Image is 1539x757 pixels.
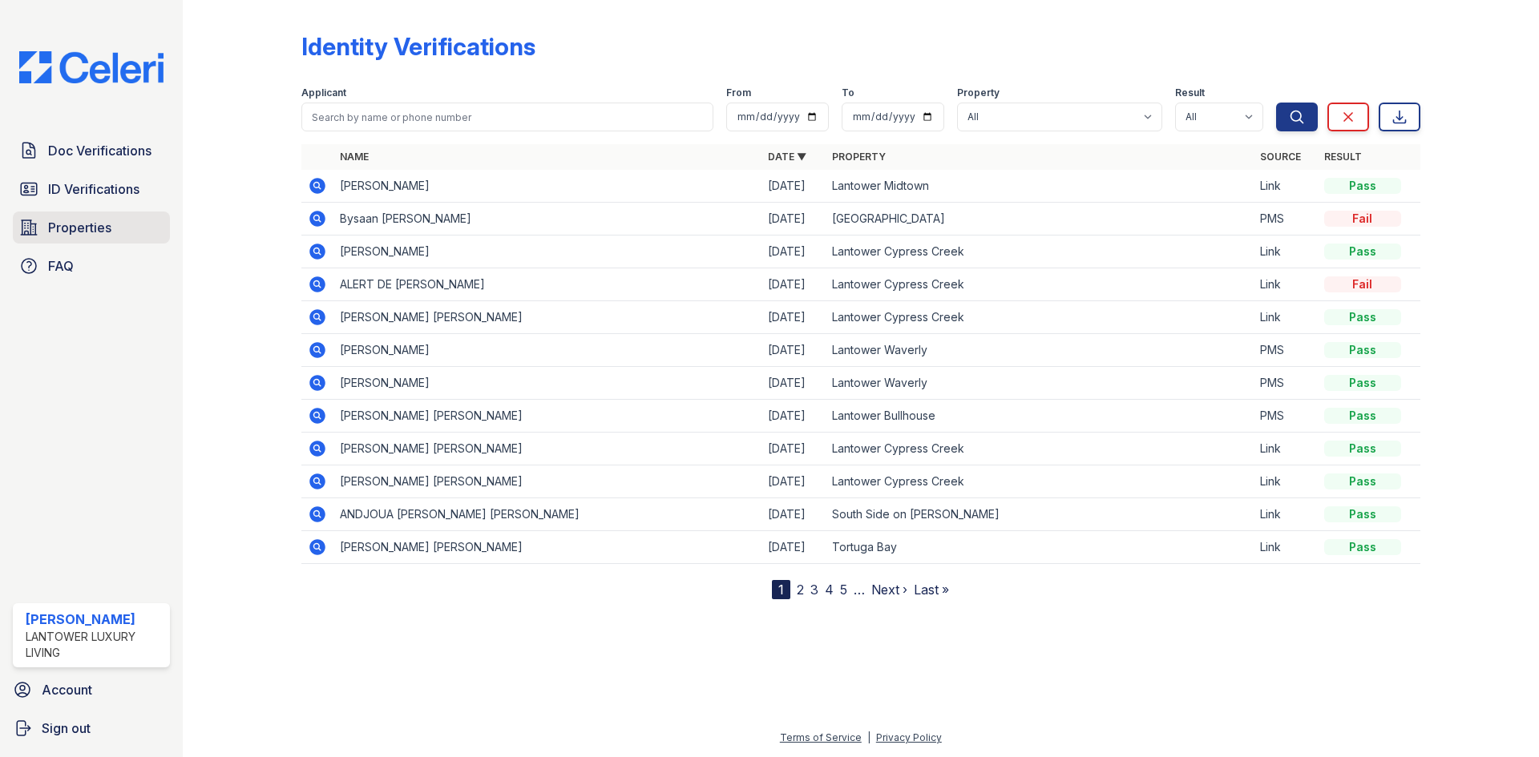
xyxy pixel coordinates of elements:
a: Name [340,151,369,163]
td: Link [1254,268,1318,301]
a: Next › [871,582,907,598]
td: Lantower Cypress Creek [826,236,1254,268]
td: [DATE] [761,367,826,400]
td: [PERSON_NAME] [333,334,761,367]
td: Link [1254,236,1318,268]
a: ID Verifications [13,173,170,205]
td: Lantower Cypress Creek [826,465,1254,498]
span: … [854,580,865,599]
td: Link [1254,170,1318,203]
span: Properties [48,218,111,237]
a: Result [1324,151,1362,163]
td: [DATE] [761,498,826,531]
label: Result [1175,87,1205,99]
a: 5 [840,582,847,598]
a: 4 [825,582,834,598]
td: Link [1254,301,1318,334]
div: Pass [1324,178,1401,194]
td: [PERSON_NAME] [PERSON_NAME] [333,301,761,334]
td: South Side on [PERSON_NAME] [826,498,1254,531]
div: [PERSON_NAME] [26,610,164,629]
a: 3 [810,582,818,598]
a: 2 [797,582,804,598]
td: [PERSON_NAME] [333,367,761,400]
label: From [726,87,751,99]
a: Properties [13,211,170,244]
div: Pass [1324,244,1401,260]
span: Sign out [42,719,91,738]
div: Pass [1324,309,1401,325]
td: [PERSON_NAME] [PERSON_NAME] [333,400,761,433]
div: Pass [1324,473,1401,489]
span: Account [42,680,92,699]
td: PMS [1254,400,1318,433]
td: [DATE] [761,203,826,236]
span: FAQ [48,256,74,276]
div: Pass [1324,506,1401,522]
td: [PERSON_NAME] [333,170,761,203]
td: Lantower Cypress Creek [826,301,1254,334]
td: [DATE] [761,465,826,498]
label: Property [957,87,1000,99]
td: [DATE] [761,531,826,564]
td: [DATE] [761,301,826,334]
td: Lantower Waverly [826,334,1254,367]
div: Pass [1324,342,1401,358]
td: [DATE] [761,170,826,203]
a: FAQ [13,250,170,282]
a: Account [6,674,176,706]
td: Link [1254,498,1318,531]
td: [PERSON_NAME] [PERSON_NAME] [333,433,761,465]
td: [GEOGRAPHIC_DATA] [826,203,1254,236]
a: Terms of Service [780,731,862,743]
a: Doc Verifications [13,135,170,167]
td: [PERSON_NAME] [PERSON_NAME] [333,531,761,564]
input: Search by name or phone number [301,103,713,131]
td: Lantower Waverly [826,367,1254,400]
td: [DATE] [761,433,826,465]
a: Sign out [6,712,176,744]
td: [DATE] [761,236,826,268]
a: Privacy Policy [876,731,942,743]
td: PMS [1254,334,1318,367]
div: Fail [1324,211,1401,227]
div: Pass [1324,441,1401,457]
span: ID Verifications [48,179,139,199]
td: PMS [1254,367,1318,400]
td: Link [1254,465,1318,498]
td: [PERSON_NAME] [PERSON_NAME] [333,465,761,498]
td: Lantower Bullhouse [826,400,1254,433]
td: ALERT DE [PERSON_NAME] [333,268,761,301]
a: Last » [914,582,949,598]
div: | [867,731,870,743]
td: [DATE] [761,268,826,301]
div: Identity Verifications [301,32,535,61]
td: Lantower Cypress Creek [826,433,1254,465]
td: Tortuga Bay [826,531,1254,564]
td: Lantower Cypress Creek [826,268,1254,301]
span: Doc Verifications [48,141,151,160]
td: Link [1254,531,1318,564]
div: Pass [1324,375,1401,391]
label: To [842,87,854,99]
td: Lantower Midtown [826,170,1254,203]
div: 1 [772,580,790,599]
td: [DATE] [761,400,826,433]
td: ANDJOUA [PERSON_NAME] [PERSON_NAME] [333,498,761,531]
td: Bysaan [PERSON_NAME] [333,203,761,236]
a: Date ▼ [768,151,806,163]
div: Pass [1324,539,1401,555]
img: CE_Logo_Blue-a8612792a0a2168367f1c8372b55b34899dd931a85d93a1a3d3e32e68fde9ad4.png [6,51,176,83]
div: Lantower Luxury Living [26,629,164,661]
a: Property [832,151,886,163]
td: PMS [1254,203,1318,236]
td: Link [1254,433,1318,465]
td: [PERSON_NAME] [333,236,761,268]
label: Applicant [301,87,346,99]
div: Fail [1324,276,1401,292]
div: Pass [1324,408,1401,424]
td: [DATE] [761,334,826,367]
a: Source [1260,151,1301,163]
